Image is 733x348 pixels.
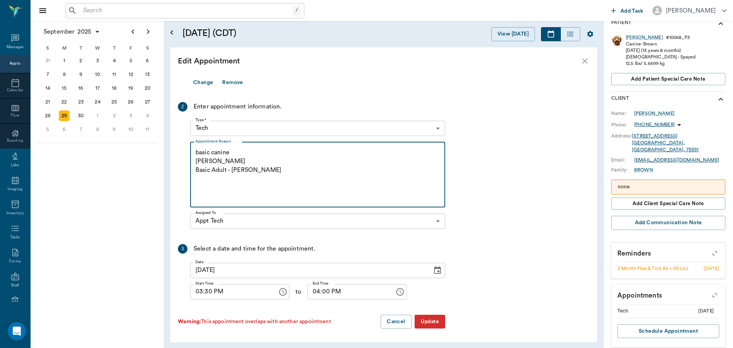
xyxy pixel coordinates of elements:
[611,216,725,230] button: Add Communication Note
[611,285,725,304] p: Appointments
[109,97,119,107] div: Thursday, September 25, 2025
[626,41,696,47] div: Canine - Brown
[611,121,634,128] div: Phone:
[126,69,136,80] div: Friday, September 12, 2025
[35,3,50,18] button: Close drawer
[126,83,136,94] div: Friday, September 19, 2025
[611,95,629,104] p: Client
[8,186,23,192] div: Imaging
[92,97,103,107] div: Wednesday, September 24, 2025
[42,110,53,121] div: Sunday, September 28, 2025
[617,265,688,272] div: 3 Month Flea & Tick Rx < 50 Lbs
[126,97,136,107] div: Friday, September 26, 2025
[182,27,361,39] h5: [DATE] (CDT)
[42,26,76,37] span: September
[142,124,153,135] div: Saturday, October 11, 2025
[190,121,445,136] div: Tech
[666,34,690,41] div: # 10068_P3
[611,110,634,117] div: Name:
[126,55,136,66] div: Friday, September 5, 2025
[430,263,445,278] button: Choose date, selected date is Sep 29, 2025
[580,57,589,66] button: close
[40,24,104,39] button: September2025
[92,55,103,66] div: Wednesday, September 3, 2025
[415,315,445,329] button: Update
[125,24,140,39] button: Previous page
[626,60,696,67] div: 12.5 lbs / 5.6699 kg
[190,214,445,229] div: Appt Tech
[190,284,272,299] input: hh:mm aa
[178,55,580,67] div: Edit Appointment
[194,244,315,254] div: Select a date and time for the appointment.
[289,284,307,299] div: to
[8,322,26,340] div: Open Intercom Messenger
[292,5,301,16] div: /
[142,97,153,107] div: Saturday, September 27, 2025
[626,47,696,54] div: [DATE] (13 years 8 months)
[11,283,19,288] div: Staff
[76,26,93,37] span: 2025
[611,34,623,46] img: Profile Image
[10,235,20,240] div: Tasks
[195,148,440,201] textarea: basic canine [PERSON_NAME] Basic Adult - [PERSON_NAME]
[80,5,292,16] input: Search
[42,97,53,107] div: Sunday, September 21, 2025
[109,110,119,121] div: Thursday, October 2, 2025
[634,110,675,117] a: [PERSON_NAME]
[92,83,103,94] div: Wednesday, September 17, 2025
[178,319,201,324] div: Warning:
[42,55,53,66] div: Sunday, August 31, 2025
[142,83,153,94] div: Saturday, September 20, 2025
[190,263,427,278] input: MM/DD/YYYY
[632,134,699,152] a: [STREET_ADDRESS][GEOGRAPHIC_DATA], [GEOGRAPHIC_DATA], 75551
[76,97,86,107] div: Tuesday, September 23, 2025
[631,75,705,83] span: Add patient Special Care Note
[109,69,119,80] div: Thursday, September 11, 2025
[666,6,716,15] div: [PERSON_NAME]
[618,183,719,191] p: none
[6,44,24,50] div: Messages
[392,284,408,299] button: Choose time, selected time is 4:00 PM
[140,24,156,39] button: Next page
[617,324,719,338] button: Schedule Appointment
[42,124,53,135] div: Sunday, October 5, 2025
[716,19,725,28] svg: show more
[491,27,535,41] button: View [DATE]
[611,133,632,139] div: Address:
[59,110,69,121] div: Today, Monday, September 29, 2025
[59,69,69,80] div: Monday, September 8, 2025
[716,95,725,104] svg: show more
[109,124,119,135] div: Thursday, October 9, 2025
[59,55,69,66] div: Monday, September 1, 2025
[11,162,19,168] div: Labs
[76,83,86,94] div: Tuesday, September 16, 2025
[611,19,631,28] p: Patient
[73,42,89,54] div: T
[704,265,719,272] div: [DATE]
[59,97,69,107] div: Monday, September 22, 2025
[92,124,103,135] div: Wednesday, October 8, 2025
[194,102,282,112] div: Enter appointment information.
[76,110,86,121] div: Tuesday, September 30, 2025
[42,69,53,80] div: Sunday, September 7, 2025
[190,214,445,229] div: Please select a date and time before assigning a provider
[611,157,634,163] div: Email:
[178,318,331,326] div: This appointment overlaps with another appointment
[59,83,69,94] div: Monday, September 15, 2025
[219,76,246,90] button: Remove
[123,42,139,54] div: F
[611,167,634,173] div: Family:
[76,69,86,80] div: Tuesday, September 9, 2025
[626,34,663,41] a: [PERSON_NAME]
[142,55,153,66] div: Saturday, September 6, 2025
[634,167,653,173] a: BROWN
[611,73,725,85] button: Add patient Special Care Note
[167,18,176,47] button: Open calendar
[10,61,20,66] div: Appts
[6,210,24,216] div: Inventory
[139,42,156,54] div: S
[92,69,103,80] div: Wednesday, September 10, 2025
